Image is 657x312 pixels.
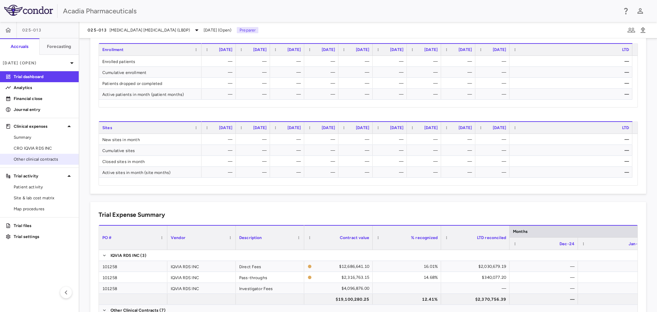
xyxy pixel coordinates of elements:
[208,156,232,167] div: —
[356,47,369,52] span: [DATE]
[516,156,629,167] div: —
[14,156,73,162] span: Other clinical contracts
[516,294,575,305] div: —
[413,134,438,145] div: —
[314,261,369,272] div: $12,686,641.10
[322,47,335,52] span: [DATE]
[413,67,438,78] div: —
[242,145,267,156] div: —
[287,47,301,52] span: [DATE]
[204,27,231,33] span: [DATE] (Open)
[208,67,232,78] div: —
[99,261,167,272] div: 101258
[219,125,232,130] span: [DATE]
[253,47,267,52] span: [DATE]
[345,167,369,178] div: —
[493,125,506,130] span: [DATE]
[276,78,301,89] div: —
[99,67,202,77] div: Cumulative enrollment
[310,78,335,89] div: —
[413,167,438,178] div: —
[14,107,73,113] p: Journal entry
[481,67,506,78] div: —
[516,145,629,156] div: —
[11,43,28,50] h6: Accruals
[310,167,335,178] div: —
[413,56,438,67] div: —
[447,156,472,167] div: —
[345,89,369,100] div: —
[208,167,232,178] div: —
[379,167,403,178] div: —
[219,47,232,52] span: [DATE]
[242,89,267,100] div: —
[447,145,472,156] div: —
[459,47,472,52] span: [DATE]
[447,89,472,100] div: —
[584,283,643,294] div: —
[413,156,438,167] div: —
[99,167,202,177] div: Active sites in month (site months)
[516,261,575,272] div: —
[276,134,301,145] div: —
[208,78,232,89] div: —
[3,60,68,66] p: [DATE] (Open)
[14,173,65,179] p: Trial activity
[481,78,506,89] div: —
[242,134,267,145] div: —
[276,145,301,156] div: —
[345,67,369,78] div: —
[14,96,73,102] p: Financial close
[379,156,403,167] div: —
[14,145,73,151] span: CRO IQVIA RDS INC
[322,125,335,130] span: [DATE]
[276,156,301,167] div: —
[102,125,112,130] span: Sites
[622,125,629,130] span: LTD
[99,134,202,145] div: New sites in month
[99,78,202,88] div: Patients dropped or completed
[310,134,335,145] div: —
[99,156,202,166] div: Closed sites in month
[287,125,301,130] span: [DATE]
[379,56,403,67] div: —
[310,283,369,294] div: $4,096,876.00
[424,47,438,52] span: [DATE]
[481,134,506,145] div: —
[413,89,438,100] div: —
[314,272,369,283] div: $2,316,763.15
[253,125,267,130] span: [DATE]
[379,67,403,78] div: —
[379,294,438,305] div: 12.41%
[14,195,73,201] span: Site & lab cost matrix
[167,261,236,272] div: IQVIA RDS INC
[276,89,301,100] div: —
[239,235,262,240] span: Description
[493,47,506,52] span: [DATE]
[14,123,65,129] p: Clinical expenses
[424,125,438,130] span: [DATE]
[345,145,369,156] div: —
[310,56,335,67] div: —
[208,56,232,67] div: —
[379,261,438,272] div: 16.01%
[276,56,301,67] div: —
[516,283,575,294] div: —
[99,283,167,294] div: 101258
[47,43,72,50] h6: Forecasting
[559,241,575,246] span: Dec-24
[308,272,369,282] span: The contract record and uploaded budget values do not match. Please review the contract record an...
[622,47,629,52] span: LTD
[236,261,304,272] div: Direct Fees
[447,283,506,294] div: —
[340,235,369,240] span: Contract value
[242,56,267,67] div: —
[447,167,472,178] div: —
[447,78,472,89] div: —
[584,272,643,283] div: —
[379,78,403,89] div: —
[140,250,146,261] span: (3)
[447,134,472,145] div: —
[167,283,236,294] div: IQVIA RDS INC
[516,89,629,100] div: —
